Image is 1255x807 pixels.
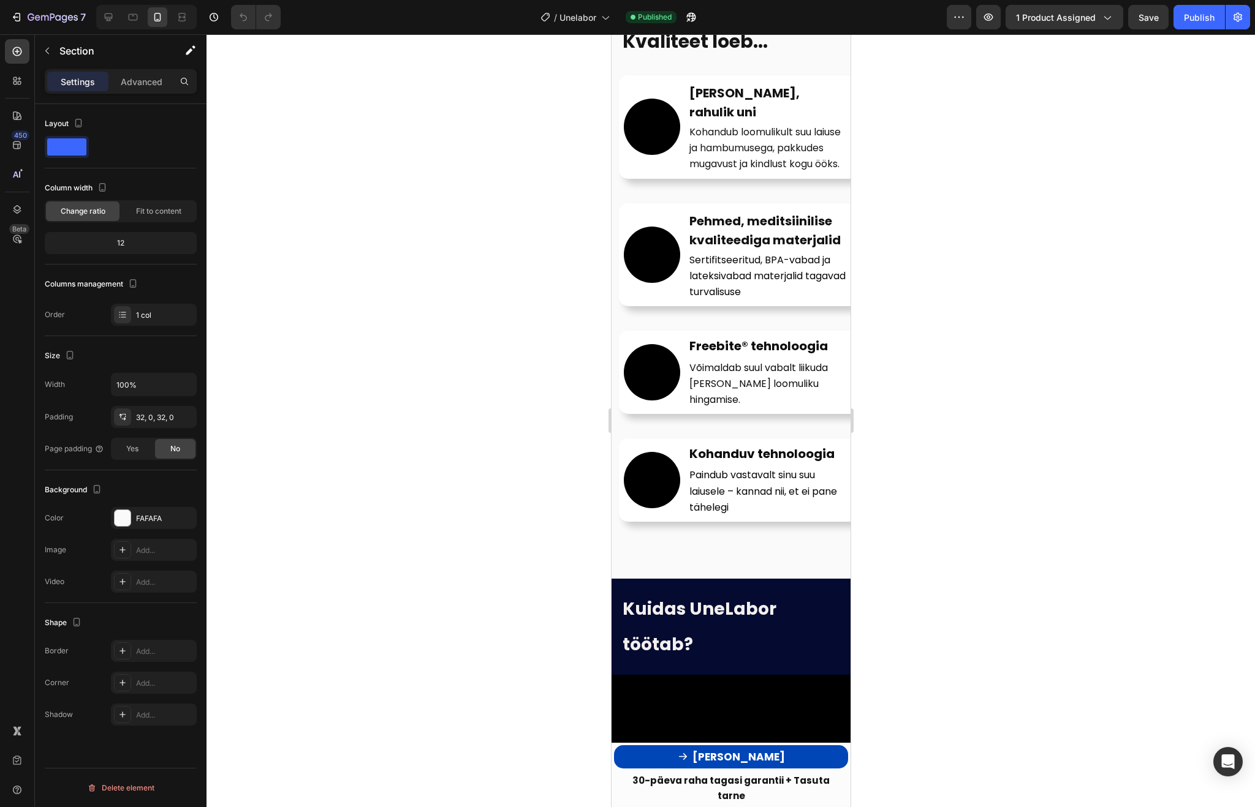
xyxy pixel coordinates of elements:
[45,379,65,390] div: Width
[638,12,672,23] span: Published
[45,411,73,422] div: Padding
[78,50,188,87] strong: [PERSON_NAME], rahulik uni
[1173,5,1225,29] button: Publish
[1213,747,1243,776] div: Open Intercom Messenger
[78,434,226,479] span: Paindub vastavalt sinu suu laiusele – kannad nii, et ei pane tähelegi
[11,563,165,622] strong: Kuidas UneLabor töötab?
[136,412,194,423] div: 32, 0, 32, 0
[45,512,64,524] div: Color
[45,778,197,798] button: Delete element
[78,326,216,372] span: Võimaldab suul vabalt liikuda [PERSON_NAME] loomuliku hingamise.
[87,781,154,795] div: Delete element
[1184,11,1215,24] div: Publish
[9,224,29,234] div: Beta
[78,411,223,428] strong: Kohanduv tehnoloogia
[1006,5,1123,29] button: 1 product assigned
[12,64,69,121] video: Video
[47,235,194,252] div: 12
[136,310,194,321] div: 1 col
[126,443,138,454] span: Yes
[45,116,86,132] div: Layout
[12,192,69,249] video: Video
[12,418,69,474] video: Video
[136,678,194,689] div: Add...
[136,710,194,721] div: Add...
[136,577,194,588] div: Add...
[170,443,180,454] span: No
[45,443,104,454] div: Page padding
[45,276,140,293] div: Columns management
[1139,12,1159,23] span: Save
[78,91,229,137] span: Kohandub loomulikult suu laiuse ja hambumusega, pakkudes mugavust ja kindlust kogu ööks.
[12,130,29,140] div: 450
[136,545,194,556] div: Add...
[45,309,65,320] div: Order
[136,646,194,657] div: Add...
[5,5,91,29] button: 7
[554,11,557,24] span: /
[78,303,216,320] strong: Freebite® tehnoloogia
[112,373,196,396] input: Auto
[45,576,64,587] div: Video
[1016,11,1096,24] span: 1 product assigned
[45,709,73,720] div: Shadow
[136,513,194,524] div: FAFAFA
[61,206,105,217] span: Change ratio
[61,75,95,88] p: Settings
[78,178,229,215] strong: Pehmed, meditsiinilise kvaliteediga materjalid
[45,180,110,197] div: Column width
[45,348,77,364] div: Size
[45,615,84,631] div: Shape
[231,5,281,29] div: Undo/Redo
[559,11,596,24] span: Unelabor
[59,43,160,58] p: Section
[45,482,104,498] div: Background
[78,219,234,265] span: Sertifitseeritud, BPA-vabad ja lateksivabad materjalid tagavad turvalisuse
[45,544,66,555] div: Image
[136,206,181,217] span: Fit to content
[612,34,851,807] iframe: Design area
[121,75,162,88] p: Advanced
[12,310,69,366] video: Video
[45,677,69,688] div: Corner
[80,10,86,24] p: 7
[45,645,69,656] div: Border
[1128,5,1169,29] button: Save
